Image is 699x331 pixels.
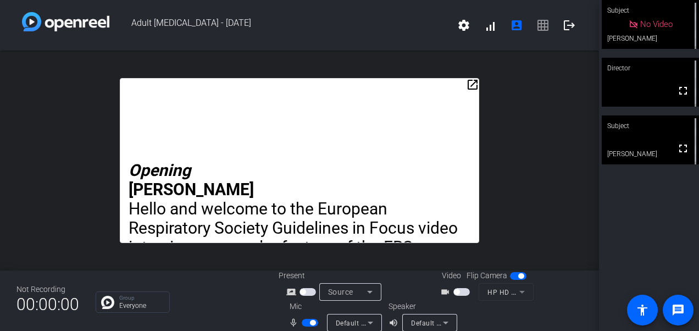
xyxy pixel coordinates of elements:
span: Video [442,270,461,282]
mat-icon: fullscreen [676,84,690,97]
div: Speaker [389,301,454,312]
button: signal_cellular_alt [477,12,503,38]
p: Group [119,295,164,301]
span: 00:00:00 [16,291,79,318]
strong: [PERSON_NAME] [129,180,254,199]
mat-icon: screen_share_outline [286,285,299,299]
span: No Video [640,19,673,29]
div: Mic [279,301,389,312]
span: Default - Headset Microphone (Zone Wired) (046d:0aad) [336,318,517,327]
img: Chat Icon [101,296,114,309]
div: Not Recording [16,284,79,295]
div: Present [279,270,389,282]
span: Default - Headset Earphone (Zone Wired) (046d:0aad) [411,318,585,327]
img: white-gradient.svg [22,12,109,31]
mat-icon: volume_up [389,316,402,329]
div: Director [602,58,699,79]
mat-icon: open_in_new [466,78,479,91]
div: Subject [602,115,699,136]
mat-icon: mic_none [289,316,302,329]
mat-icon: logout [563,19,576,32]
mat-icon: message [672,304,685,317]
mat-icon: fullscreen [676,142,690,155]
mat-icon: settings [457,19,470,32]
span: Adult [MEDICAL_DATA] - [DATE] [109,12,451,38]
span: Flip Camera [467,270,507,282]
span: Source [328,288,353,296]
mat-icon: account_box [510,19,523,32]
em: Opening [129,161,191,180]
p: Everyone [119,302,164,309]
p: Hello and welcome to the European Respiratory Society Guidelines in Focus video interview – a reg... [129,199,470,276]
mat-icon: accessibility [636,304,649,317]
mat-icon: videocam_outline [440,285,453,299]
